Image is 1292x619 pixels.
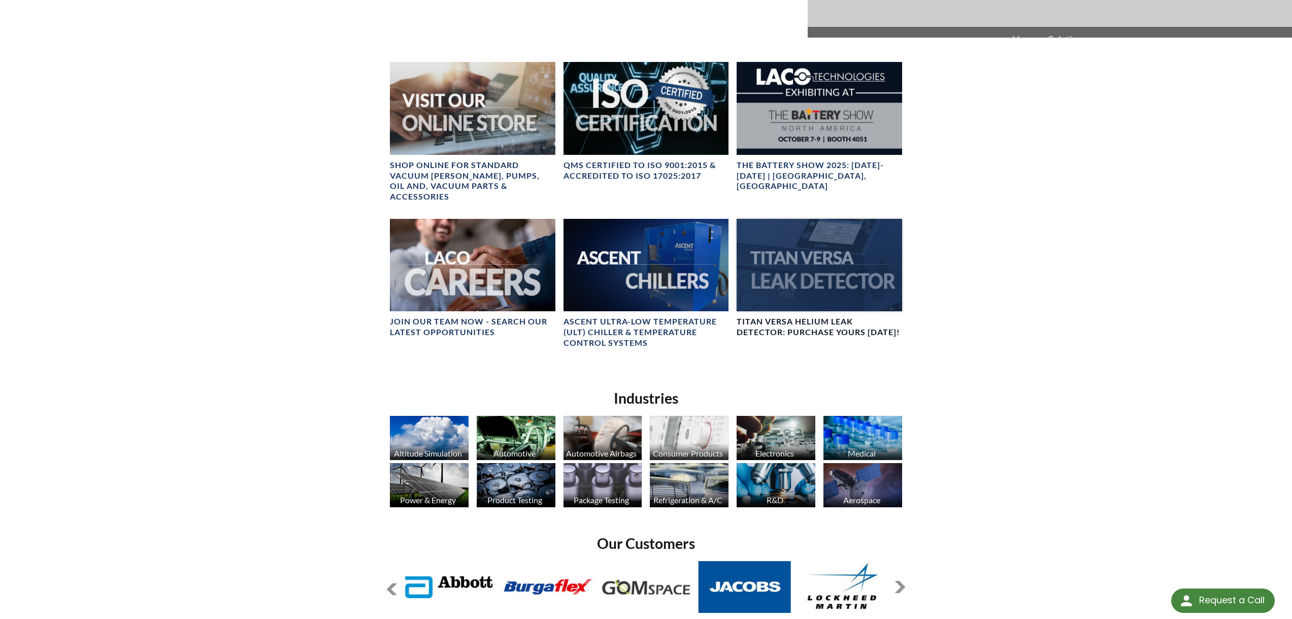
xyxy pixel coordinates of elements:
div: Aerospace [822,495,901,505]
div: Request a Call [1199,589,1265,612]
img: industry_R_D_670x376.jpg [737,463,815,507]
div: Medical [822,448,901,458]
img: Burgaflex.jpg [502,561,594,613]
a: Aerospace [823,463,902,510]
a: Power & Energy [390,463,469,510]
a: Product Testing [477,463,555,510]
img: industry_Power-2_670x376.jpg [390,463,469,507]
div: Consumer Products [648,448,727,458]
div: Power & Energy [388,495,468,505]
img: industry_HVAC_670x376.jpg [650,463,728,507]
div: Altitude Simulation [388,448,468,458]
img: industry_AltitudeSim_670x376.jpg [390,416,469,460]
h4: Join our team now - SEARCH OUR LATEST OPPORTUNITIES [390,316,555,338]
h4: TITAN VERSA Helium Leak Detector: Purchase Yours [DATE]! [737,316,902,338]
a: Automotive [477,416,555,463]
img: industry_Consumer_670x376.jpg [650,416,728,460]
h2: Industries [386,389,907,408]
img: industry_Package_670x376.jpg [564,463,642,507]
a: Consumer Products [650,416,728,463]
a: Refrigeration & A/C [650,463,728,510]
img: Abbott-Labs.jpg [403,561,495,613]
a: Join our team now - SEARCH OUR LATEST OPPORTUNITIES [390,219,555,338]
img: Lockheed-Martin.jpg [797,561,889,613]
a: Ascent Chiller ImageAscent Ultra-Low Temperature (ULT) Chiller & Temperature Control Systems [564,219,729,349]
h4: Ascent Ultra-Low Temperature (ULT) Chiller & Temperature Control Systems [564,316,729,348]
img: Artboard_1.jpg [823,463,902,507]
div: Product Testing [475,495,554,505]
div: Automotive [475,448,554,458]
h4: The Battery Show 2025: [DATE]-[DATE] | [GEOGRAPHIC_DATA], [GEOGRAPHIC_DATA] [737,160,902,191]
img: industry_Automotive_670x376.jpg [477,416,555,460]
div: Electronics [735,448,814,458]
a: The Battery Show 2025: Oct 7-9 | Detroit, MIThe Battery Show 2025: [DATE]-[DATE] | [GEOGRAPHIC_DA... [737,62,902,192]
div: Automotive Airbags [562,448,641,458]
img: industry_Electronics_670x376.jpg [737,416,815,460]
a: R&D [737,463,815,510]
div: Package Testing [562,495,641,505]
div: R&D [735,495,814,505]
img: industry_Auto-Airbag_670x376.jpg [564,416,642,460]
a: Altitude Simulation [390,416,469,463]
a: ISO Certification headerQMS CERTIFIED to ISO 9001:2015 & Accredited to ISO 17025:2017 [564,62,729,181]
a: TITAN VERSA bannerTITAN VERSA Helium Leak Detector: Purchase Yours [DATE]! [737,219,902,338]
a: Package Testing [564,463,642,510]
h2: Our Customers [386,534,907,553]
img: Jacobs.jpg [698,561,790,613]
span: Vacuum Solutions [808,27,1292,52]
img: GOM-Space.jpg [600,561,692,613]
img: round button [1178,593,1195,609]
a: Electronics [737,416,815,463]
div: Refrigeration & A/C [648,495,727,505]
div: Request a Call [1171,589,1275,613]
a: Visit Our Online Store headerSHOP ONLINE FOR STANDARD VACUUM [PERSON_NAME], PUMPS, OIL AND, VACUU... [390,62,555,203]
a: Automotive Airbags [564,416,642,463]
h4: SHOP ONLINE FOR STANDARD VACUUM [PERSON_NAME], PUMPS, OIL AND, VACUUM PARTS & ACCESSORIES [390,160,555,202]
img: industry_Medical_670x376.jpg [823,416,902,460]
a: Medical [823,416,902,463]
h4: QMS CERTIFIED to ISO 9001:2015 & Accredited to ISO 17025:2017 [564,160,729,181]
img: industry_ProductTesting_670x376.jpg [477,463,555,507]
